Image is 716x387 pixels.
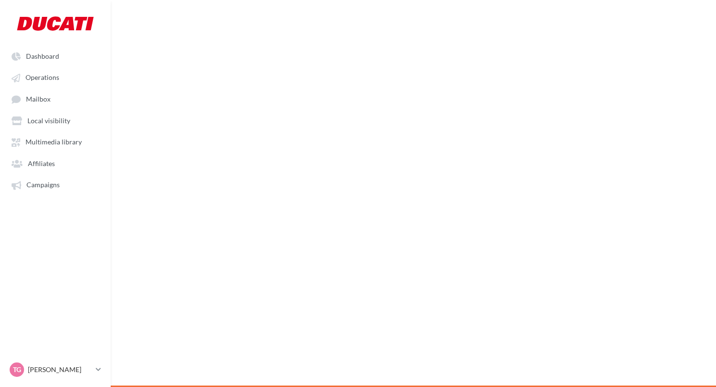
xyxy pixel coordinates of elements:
a: Mailbox [6,90,105,108]
p: [PERSON_NAME] [28,365,92,374]
span: Campaigns [26,181,60,189]
a: Dashboard [6,47,105,64]
span: Affiliates [28,159,55,168]
a: Local visibility [6,112,105,129]
span: Multimedia library [26,138,82,146]
span: Local visibility [27,116,70,125]
span: TG [13,365,21,374]
a: Campaigns [6,176,105,193]
span: Mailbox [26,95,51,103]
a: Multimedia library [6,133,105,150]
a: TG [PERSON_NAME] [8,361,103,379]
a: Affiliates [6,155,105,172]
span: Dashboard [26,52,59,60]
a: Operations [6,68,105,86]
span: Operations [26,74,59,82]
